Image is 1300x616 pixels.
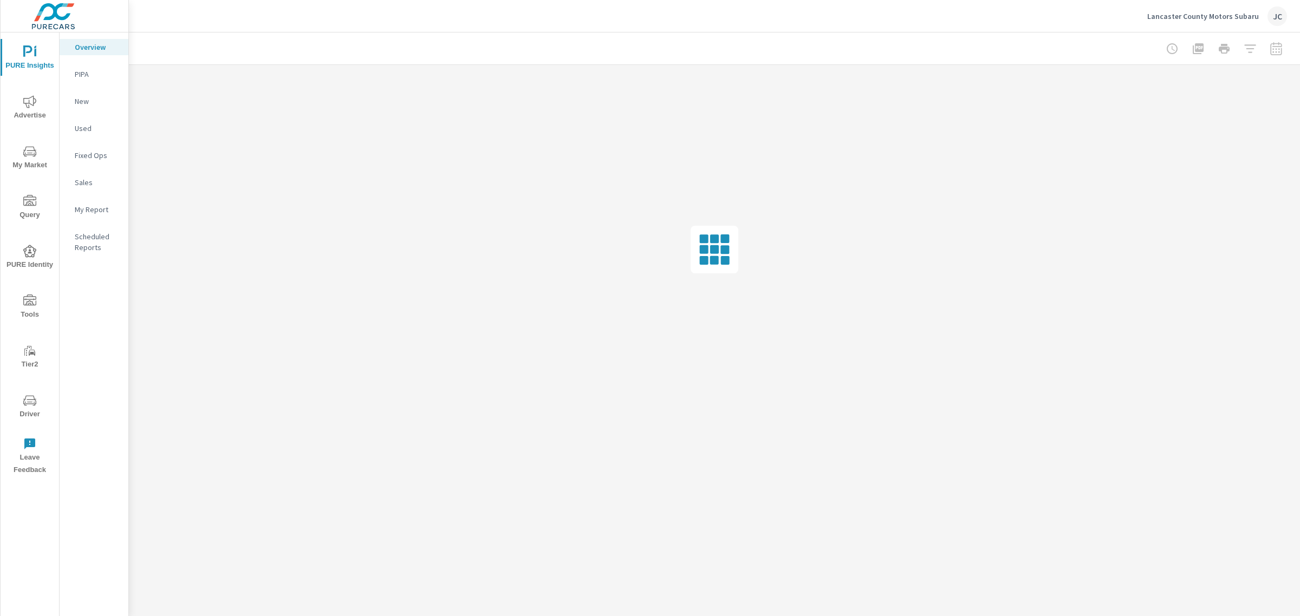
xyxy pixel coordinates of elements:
[4,95,56,122] span: Advertise
[75,123,120,134] p: Used
[4,294,56,321] span: Tools
[75,150,120,161] p: Fixed Ops
[1147,11,1259,21] p: Lancaster County Motors Subaru
[4,437,56,476] span: Leave Feedback
[4,344,56,371] span: Tier2
[75,231,120,253] p: Scheduled Reports
[60,120,128,136] div: Used
[4,394,56,421] span: Driver
[75,96,120,107] p: New
[4,245,56,271] span: PURE Identity
[60,93,128,109] div: New
[75,42,120,53] p: Overview
[60,147,128,163] div: Fixed Ops
[75,69,120,80] p: PIPA
[60,174,128,191] div: Sales
[4,45,56,72] span: PURE Insights
[60,228,128,255] div: Scheduled Reports
[75,177,120,188] p: Sales
[1,32,59,481] div: nav menu
[4,145,56,172] span: My Market
[4,195,56,221] span: Query
[75,204,120,215] p: My Report
[60,39,128,55] div: Overview
[1267,6,1287,26] div: JC
[60,66,128,82] div: PIPA
[60,201,128,218] div: My Report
